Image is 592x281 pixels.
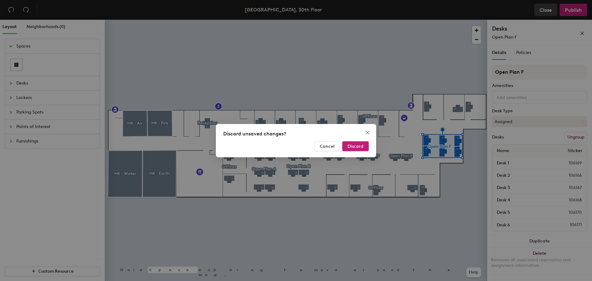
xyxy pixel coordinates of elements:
span: Discard [347,143,364,149]
span: Close [363,130,372,135]
button: Cancel [314,141,340,151]
span: Cancel [320,143,335,149]
button: Discard [342,141,369,151]
div: Discard unsaved changes? [223,130,369,138]
span: close [365,130,370,135]
button: Close [363,128,372,138]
